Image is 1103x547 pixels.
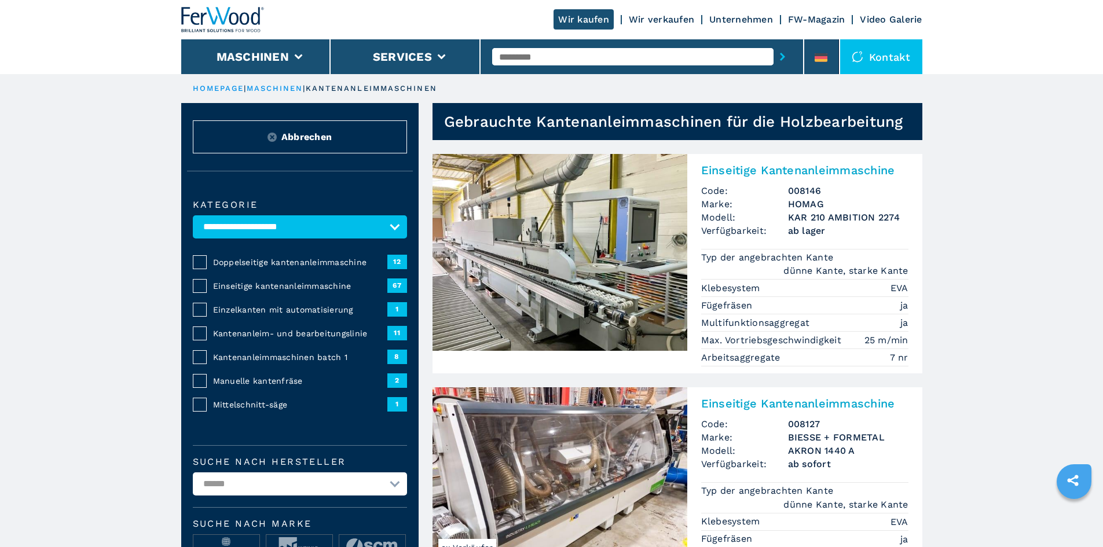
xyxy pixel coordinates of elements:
a: Einseitige Kantenanleimmaschine HOMAG KAR 210 AMBITION 2274Einseitige KantenanleimmaschineCode:00... [433,154,922,373]
span: 11 [387,326,407,340]
p: Klebesystem [701,282,763,295]
span: Doppelseitige kantenanleimmaschine [213,256,387,268]
button: Maschinen [217,50,289,64]
a: maschinen [247,84,303,93]
em: 25 m/min [864,333,908,347]
h2: Einseitige Kantenanleimmaschine [701,397,908,410]
em: 7 nr [890,351,908,364]
div: Kontakt [840,39,922,74]
span: | [244,84,246,93]
em: dünne Kante, starke Kante [783,264,908,277]
em: ja [900,316,908,329]
h3: HOMAG [788,197,908,211]
em: EVA [891,281,908,295]
a: Unternehmen [709,14,773,25]
img: Ferwood [181,7,265,32]
em: dünne Kante, starke Kante [783,498,908,511]
p: Typ der angebrachten Kante [701,251,837,264]
p: Arbeitsaggregate [701,351,783,364]
em: ja [900,533,908,546]
span: Suche nach Marke [193,519,407,528]
em: ja [900,299,908,312]
a: Wir verkaufen [629,14,694,25]
span: ab lager [788,224,908,237]
p: Typ der angebrachten Kante [701,484,837,497]
h1: Gebrauchte Kantenanleimmaschinen für die Holzbearbeitung [444,112,903,131]
h3: AKRON 1440 A [788,444,908,457]
span: 2 [387,373,407,387]
span: Verfügbarkeit: [701,224,788,237]
span: Marke: [701,197,788,211]
span: 1 [387,302,407,316]
a: HOMEPAGE [193,84,244,93]
span: 1 [387,397,407,411]
span: Code: [701,184,788,197]
h2: Einseitige Kantenanleimmaschine [701,163,908,177]
span: Verfügbarkeit: [701,457,788,471]
p: Klebesystem [701,515,763,528]
span: Modell: [701,444,788,457]
span: 12 [387,255,407,269]
span: 67 [387,278,407,292]
button: ResetAbbrechen [193,120,407,153]
img: Kontakt [852,51,863,63]
button: Services [373,50,432,64]
p: kantenanleimmaschinen [306,83,437,94]
p: Fügefräsen [701,299,756,312]
p: Multifunktionsaggregat [701,317,813,329]
span: 8 [387,350,407,364]
label: Suche nach Hersteller [193,457,407,467]
span: Mittelschnitt-säge [213,399,387,410]
h3: KAR 210 AMBITION 2274 [788,211,908,224]
h3: 008127 [788,417,908,431]
em: EVA [891,515,908,528]
span: Modell: [701,211,788,224]
span: Marke: [701,431,788,444]
span: ab sofort [788,457,908,471]
span: Einseitige kantenanleimmaschine [213,280,387,292]
a: sharethis [1058,466,1087,495]
img: Reset [267,133,277,142]
p: Fügefräsen [701,533,756,545]
span: Kantenanleimmaschinen batch 1 [213,351,387,363]
img: Einseitige Kantenanleimmaschine HOMAG KAR 210 AMBITION 2274 [433,154,687,351]
span: Kantenanleim- und bearbeitungslinie [213,328,387,339]
span: | [303,84,305,93]
a: Wir kaufen [554,9,614,30]
span: Manuelle kantenfräse [213,375,387,387]
h3: 008146 [788,184,908,197]
span: Abbrechen [281,130,332,144]
h3: BIESSE + FORMETAL [788,431,908,444]
p: Max. Vortriebsgeschwindigkeit [701,334,845,347]
a: Video Galerie [860,14,922,25]
iframe: Chat [1054,495,1094,538]
label: Kategorie [193,200,407,210]
button: submit-button [774,43,791,70]
span: Einzelkanten mit automatisierung [213,304,387,315]
a: FW-Magazin [788,14,845,25]
span: Code: [701,417,788,431]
